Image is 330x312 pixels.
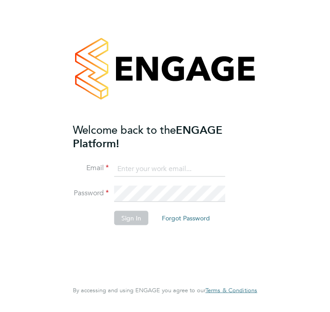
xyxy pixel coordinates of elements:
span: By accessing and using ENGAGE you agree to our [73,286,257,294]
button: Sign In [114,211,148,225]
label: Email [73,163,109,173]
input: Enter your work email... [114,161,225,177]
label: Password [73,189,109,198]
button: Forgot Password [155,211,217,225]
a: Terms & Conditions [205,287,257,294]
span: Welcome back to the [73,123,176,136]
h2: ENGAGE Platform! [73,123,248,150]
